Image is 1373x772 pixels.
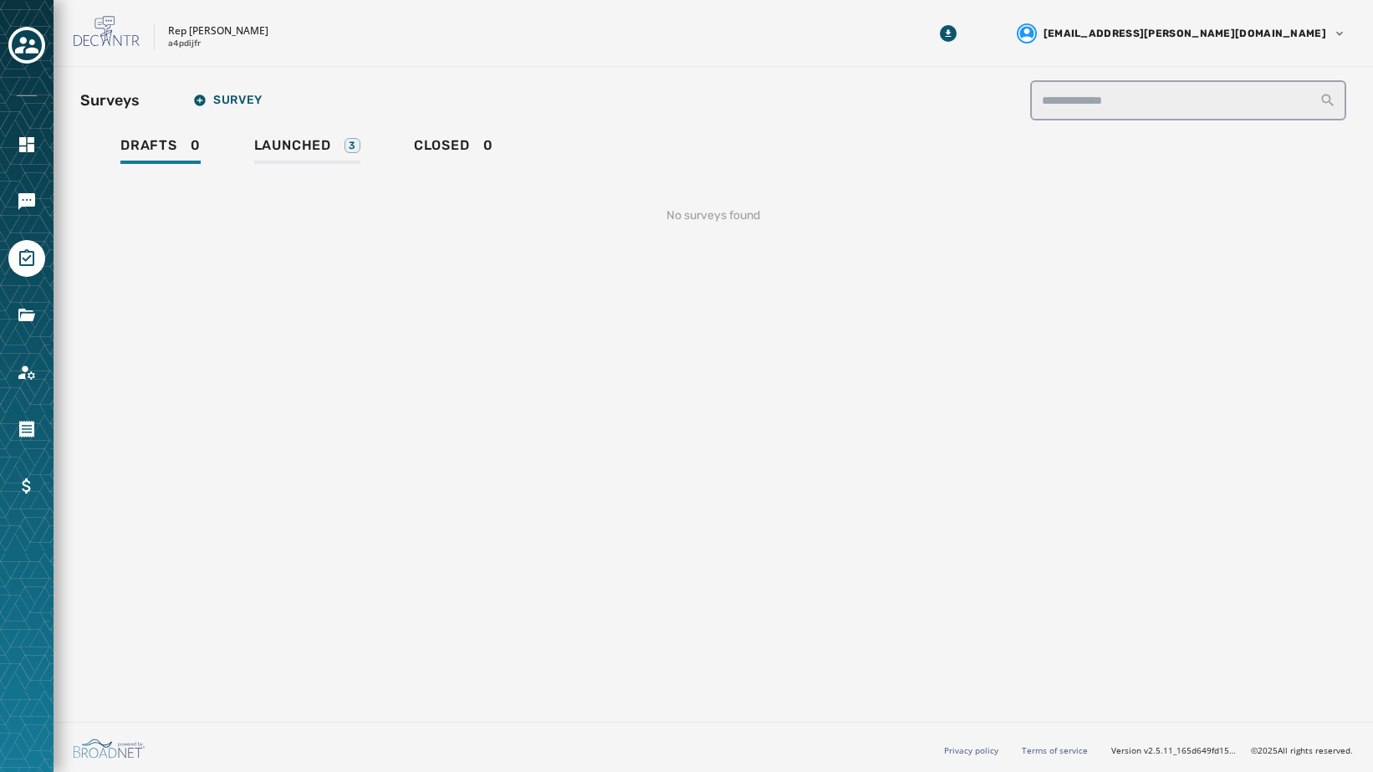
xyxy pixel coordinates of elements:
[107,129,214,167] a: Drafts0
[933,18,963,49] button: Download Menu
[241,129,374,167] a: Launched3
[1144,744,1238,757] span: v2.5.11_165d649fd1592c218755210ebffa1e5a55c3084e
[254,137,331,154] span: Launched
[414,137,470,154] span: Closed
[401,129,507,167] a: Closed0
[1251,744,1353,756] span: © 2025 All rights reserved.
[180,84,276,117] button: Survey
[1022,744,1088,756] a: Terms of service
[8,240,45,277] a: Navigate to Surveys
[8,126,45,163] a: Navigate to Home
[8,183,45,220] a: Navigate to Messaging
[168,38,201,50] p: a4pdijfr
[8,27,45,64] button: Toggle account select drawer
[944,744,998,756] a: Privacy policy
[168,24,268,38] p: Rep [PERSON_NAME]
[13,13,545,32] body: Rich Text Area
[8,354,45,391] a: Navigate to Account
[8,297,45,334] a: Navigate to Files
[1111,744,1238,757] span: Version
[120,137,177,154] span: Drafts
[80,89,140,112] h2: Surveys
[120,137,201,164] div: 0
[345,138,360,153] div: 3
[1044,27,1326,40] span: [EMAIL_ADDRESS][PERSON_NAME][DOMAIN_NAME]
[414,137,493,164] div: 0
[8,468,45,504] a: Navigate to Billing
[1010,17,1353,50] button: User settings
[80,181,1346,251] div: No surveys found
[193,94,263,107] span: Survey
[8,411,45,447] a: Navigate to Orders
